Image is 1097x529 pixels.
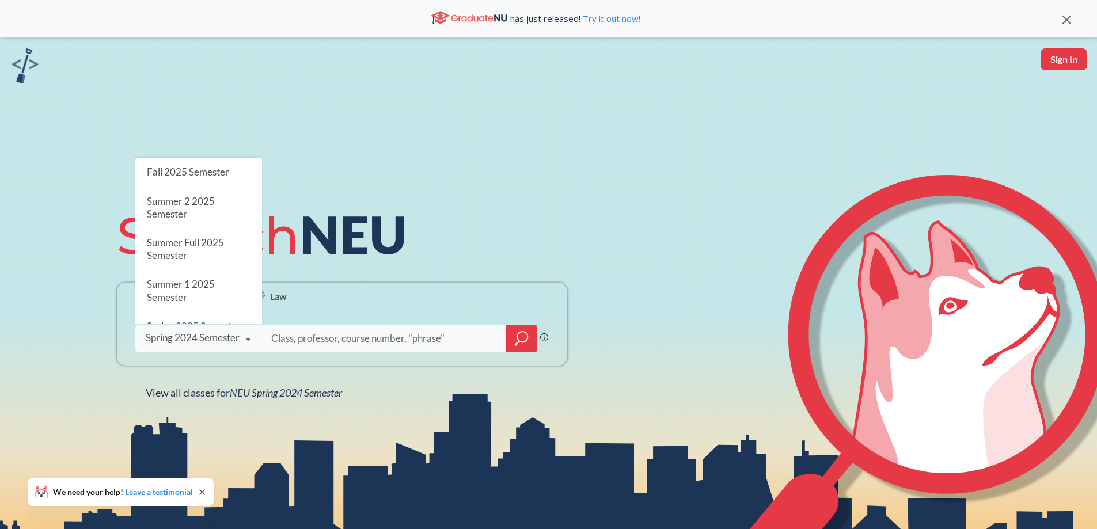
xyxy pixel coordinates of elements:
[510,12,640,25] span: has just released!
[146,320,240,332] span: Spring 2025 Semester
[1041,48,1087,70] button: Sign In
[53,488,193,496] span: We need your help!
[146,332,240,344] div: Spring 2024 Semester
[580,13,640,24] a: Try it out now!
[146,166,229,178] span: Fall 2025 Semester
[146,195,214,219] span: Summer 2 2025 Semester
[506,325,537,352] div: magnifying glass
[125,487,193,497] a: Leave a testimonial
[270,290,287,303] span: Law
[12,48,39,83] img: sandbox logo
[270,326,498,351] input: Class, professor, course number, "phrase"
[146,278,214,303] span: Summer 1 2025 Semester
[515,330,529,347] svg: magnifying glass
[146,237,223,261] span: Summer Full 2025 Semester
[230,386,342,399] span: NEU Spring 2024 Semester
[146,386,342,399] span: View all classes for
[12,48,39,87] a: sandbox logo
